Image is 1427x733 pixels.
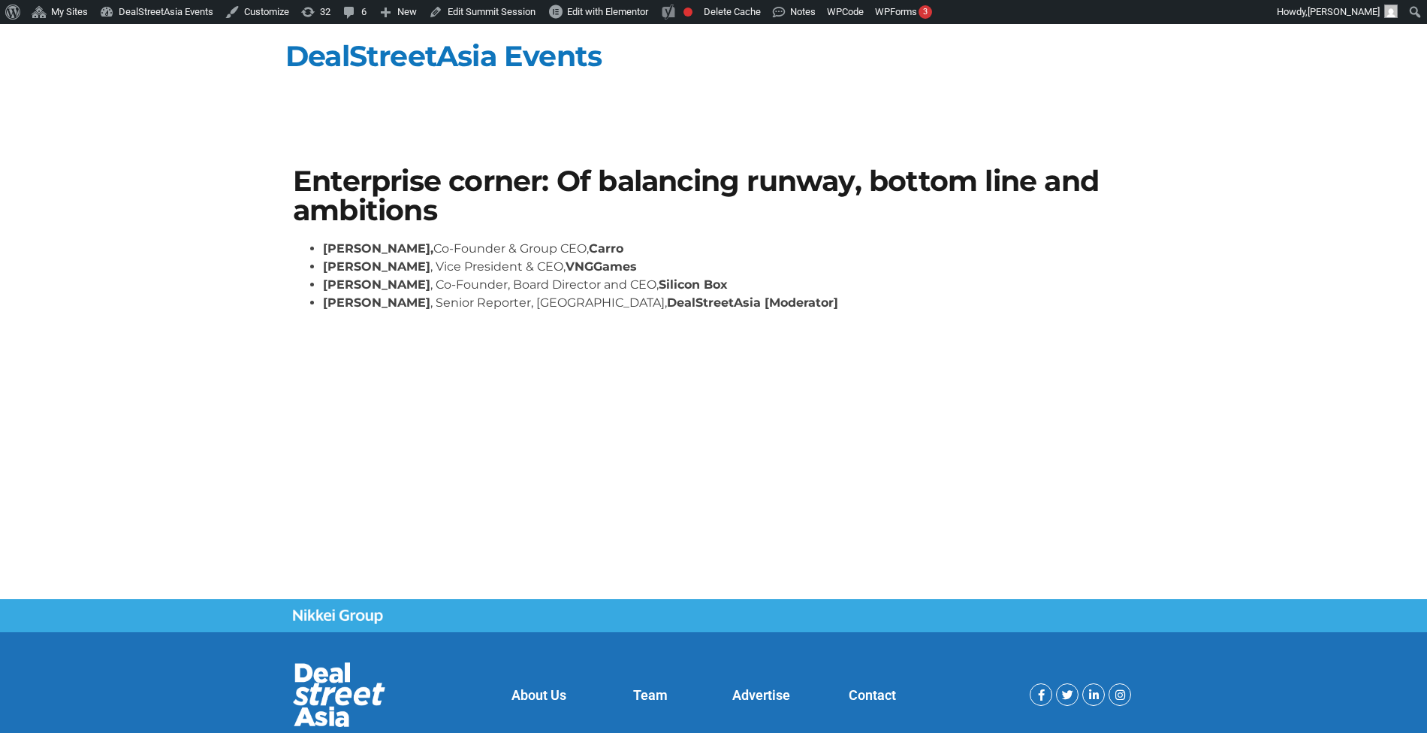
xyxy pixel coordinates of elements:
a: Contact [849,687,896,703]
span: [PERSON_NAME] [1308,6,1380,17]
strong: [PERSON_NAME] [323,295,430,310]
div: 3 [919,5,932,19]
strong: VNGGames [566,259,637,274]
li: , Vice President & CEO, [323,258,1134,276]
li: , Co-Founder, Board Director and CEO, [323,276,1134,294]
span: Edit with Elementor [567,6,648,17]
strong: Silicon Box [659,277,728,292]
div: Focus keyphrase not set [683,8,692,17]
a: DealStreetAsia Events [285,38,602,74]
strong: [PERSON_NAME] [323,277,430,292]
h1: Enterprise corner: Of balancing runway, bottom line and ambitions [293,167,1134,225]
a: Advertise [732,687,790,703]
a: About Us [511,687,566,703]
strong: DealStreetAsia [Moderator] [667,295,838,310]
a: Team [633,687,668,703]
strong: [PERSON_NAME], [323,241,433,256]
img: Nikkei Group [293,609,383,624]
li: Co-Founder & Group CEO, [323,240,1134,258]
li: , Senior Reporter, [GEOGRAPHIC_DATA], [323,294,1134,312]
strong: [PERSON_NAME] [323,259,430,274]
strong: Carro [589,241,623,256]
